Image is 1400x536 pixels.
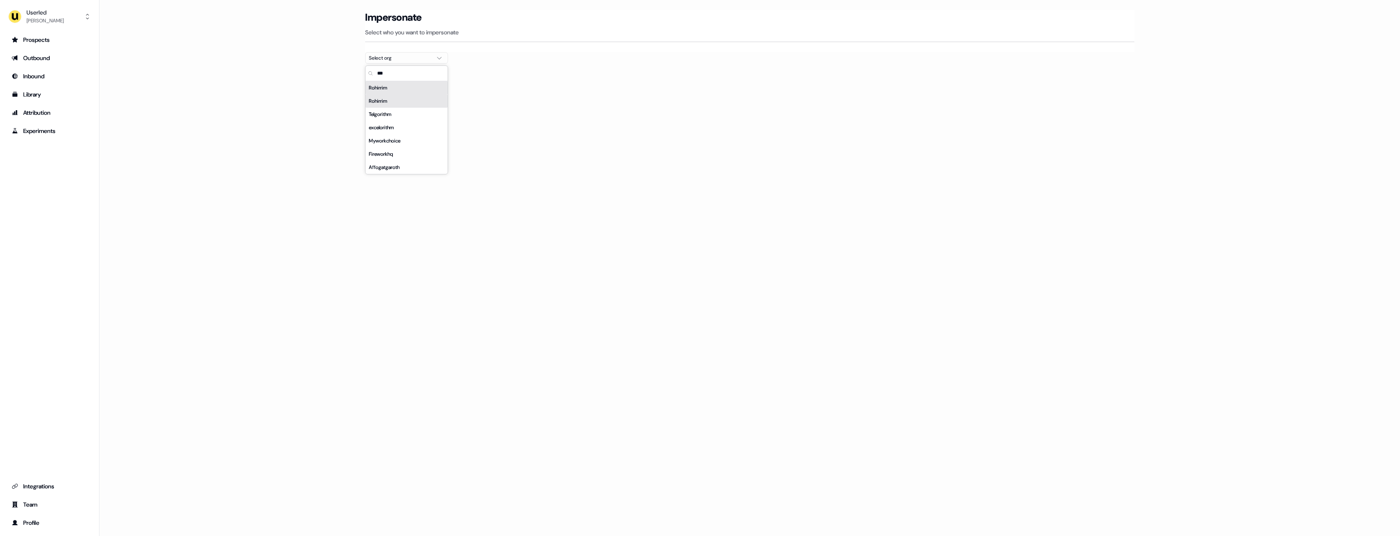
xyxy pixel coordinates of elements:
[7,33,92,46] a: Go to prospects
[366,121,448,134] div: excelorithm
[7,516,92,529] a: Go to profile
[12,109,87,117] div: Attribution
[7,51,92,65] a: Go to outbound experience
[7,106,92,119] a: Go to attribution
[369,54,431,62] div: Select org
[7,70,92,83] a: Go to Inbound
[7,88,92,101] a: Go to templates
[27,17,64,25] div: [PERSON_NAME]
[12,72,87,80] div: Inbound
[365,11,422,24] h3: Impersonate
[12,500,87,509] div: Team
[12,482,87,490] div: Integrations
[366,147,448,161] div: Fireworkhq
[7,124,92,138] a: Go to experiments
[12,90,87,99] div: Library
[7,498,92,511] a: Go to team
[366,134,448,147] div: Myworkchoice
[12,127,87,135] div: Experiments
[12,519,87,527] div: Profile
[366,161,448,174] div: Affogatgaroth
[7,7,92,27] button: Userled[PERSON_NAME]
[365,52,448,64] button: Select org
[7,480,92,493] a: Go to integrations
[365,28,1134,36] p: Select who you want to impersonate
[27,8,64,17] div: Userled
[12,54,87,62] div: Outbound
[366,81,448,94] div: Rohirrim
[366,94,448,108] div: Rohirrim
[366,108,448,121] div: Telgorithm
[12,36,87,44] div: Prospects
